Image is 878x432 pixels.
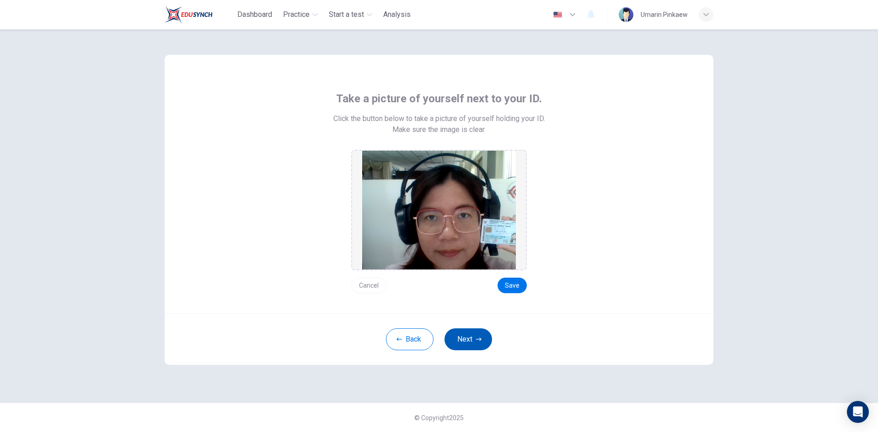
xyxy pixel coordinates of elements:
[362,151,516,269] img: preview screemshot
[641,9,688,20] div: Umarin Pinkaew
[552,11,563,18] img: en
[165,5,234,24] a: Train Test logo
[444,328,492,350] button: Next
[383,9,411,20] span: Analysis
[329,9,364,20] span: Start a test
[325,6,376,23] button: Start a test
[351,278,386,293] button: Cancel
[386,328,434,350] button: Back
[165,5,213,24] img: Train Test logo
[237,9,272,20] span: Dashboard
[847,401,869,423] div: Open Intercom Messenger
[333,113,545,124] span: Click the button below to take a picture of yourself holding your ID.
[283,9,310,20] span: Practice
[619,7,633,22] img: Profile picture
[392,124,486,135] span: Make sure the image is clear.
[498,278,527,293] button: Save
[336,91,542,106] span: Take a picture of yourself next to your ID.
[380,6,414,23] button: Analysis
[234,6,276,23] button: Dashboard
[279,6,321,23] button: Practice
[414,414,464,421] span: © Copyright 2025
